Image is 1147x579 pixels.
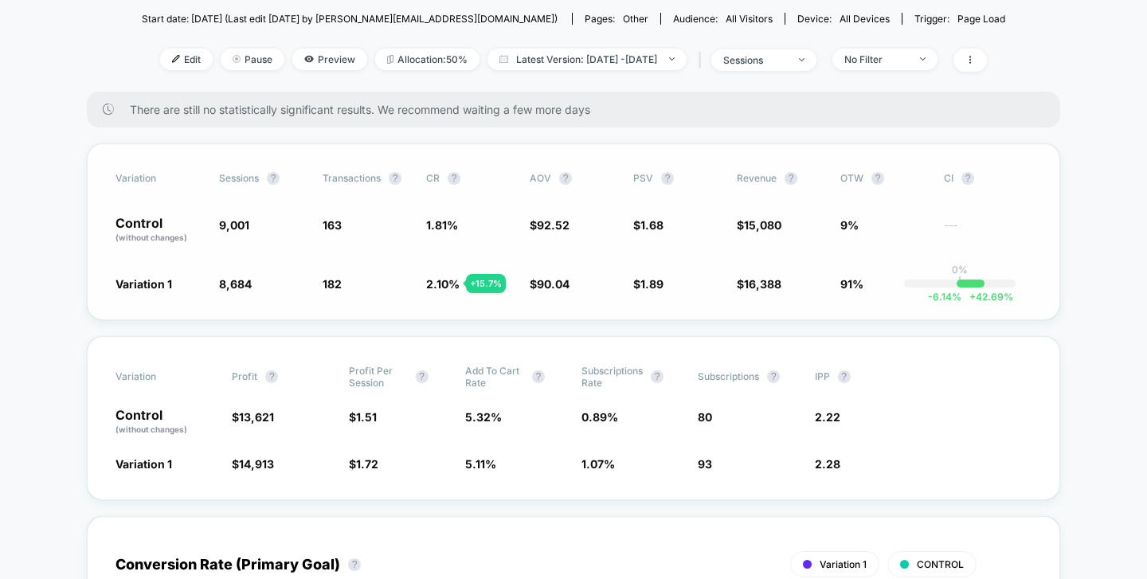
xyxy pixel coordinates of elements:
[952,264,968,276] p: 0%
[673,13,773,25] div: Audience:
[928,291,961,303] span: -6.14 %
[142,13,558,25] span: Start date: [DATE] (Last edit [DATE] by [PERSON_NAME][EMAIL_ADDRESS][DOMAIN_NAME])
[737,218,781,232] span: $
[920,57,926,61] img: end
[448,172,460,185] button: ?
[349,365,408,389] span: Profit Per Session
[917,558,964,570] span: CONTROL
[669,57,675,61] img: end
[232,410,274,424] span: $
[219,172,259,184] span: Sessions
[559,172,572,185] button: ?
[172,55,180,63] img: edit
[944,221,1032,244] span: ---
[532,370,545,383] button: ?
[530,218,570,232] span: $
[219,218,249,232] span: 9,001
[581,365,643,389] span: Subscriptions Rate
[292,49,367,70] span: Preview
[115,365,203,389] span: Variation
[426,277,460,291] span: 2.10 %
[799,58,804,61] img: end
[465,410,502,424] span: 5.32 %
[265,370,278,383] button: ?
[387,55,393,64] img: rebalance
[840,218,859,232] span: 9%
[840,172,928,185] span: OTW
[737,172,777,184] span: Revenue
[840,277,863,291] span: 91%
[581,457,615,471] span: 1.07 %
[323,218,342,232] span: 163
[239,457,274,471] span: 14,913
[698,410,712,424] span: 80
[221,49,284,70] span: Pause
[661,172,674,185] button: ?
[416,370,429,383] button: ?
[695,49,711,72] span: |
[389,172,401,185] button: ?
[633,277,664,291] span: $
[130,103,1028,116] span: There are still no statistically significant results. We recommend waiting a few more days
[815,410,840,424] span: 2.22
[633,172,653,184] span: PSV
[323,172,381,184] span: Transactions
[530,277,570,291] span: $
[466,274,506,293] div: + 15.7 %
[115,424,187,434] span: (without changes)
[115,277,172,291] span: Variation 1
[844,53,908,65] div: No Filter
[349,410,377,424] span: $
[537,218,570,232] span: 92.52
[115,233,187,242] span: (without changes)
[744,218,781,232] span: 15,080
[375,49,480,70] span: Allocation: 50%
[958,276,961,288] p: |
[232,457,274,471] span: $
[115,457,172,471] span: Variation 1
[698,457,712,471] span: 93
[537,277,570,291] span: 90.04
[426,172,440,184] span: CR
[115,217,203,244] p: Control
[499,55,508,63] img: calendar
[969,291,976,303] span: +
[426,218,458,232] span: 1.81 %
[737,277,781,291] span: $
[785,13,902,25] span: Device:
[785,172,797,185] button: ?
[233,55,241,63] img: end
[840,13,890,25] span: all devices
[465,365,524,389] span: Add To Cart Rate
[944,172,1032,185] span: CI
[356,457,378,471] span: 1.72
[744,277,781,291] span: 16,388
[640,277,664,291] span: 1.89
[267,172,280,185] button: ?
[356,410,377,424] span: 1.51
[651,370,664,383] button: ?
[585,13,648,25] div: Pages:
[815,370,830,382] span: IPP
[640,218,664,232] span: 1.68
[115,172,203,185] span: Variation
[820,558,867,570] span: Variation 1
[530,172,551,184] span: AOV
[160,49,213,70] span: Edit
[957,13,1005,25] span: Page Load
[726,13,773,25] span: All Visitors
[323,277,342,291] span: 182
[349,457,378,471] span: $
[348,558,361,571] button: ?
[961,291,1013,303] span: 42.69 %
[914,13,1005,25] div: Trigger:
[465,457,496,471] span: 5.11 %
[581,410,618,424] span: 0.89 %
[815,457,840,471] span: 2.28
[767,370,780,383] button: ?
[115,409,216,436] p: Control
[698,370,759,382] span: Subscriptions
[961,172,974,185] button: ?
[723,54,787,66] div: sessions
[239,410,274,424] span: 13,621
